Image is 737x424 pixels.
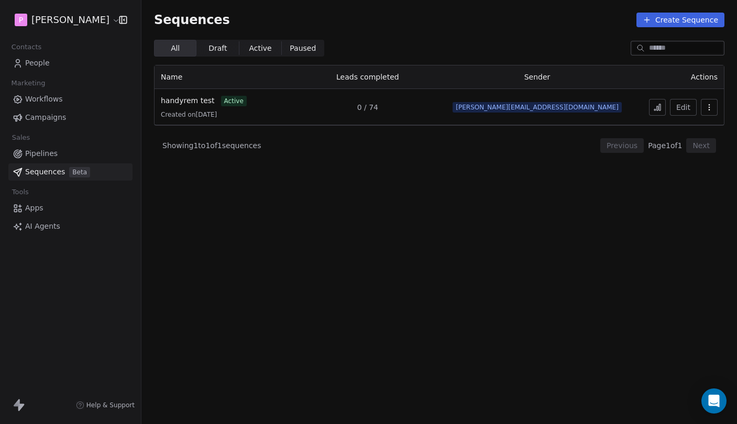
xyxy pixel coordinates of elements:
[670,99,697,116] button: Edit
[249,43,271,54] span: Active
[7,184,33,200] span: Tools
[86,401,135,409] span: Help & Support
[8,218,133,235] a: AI Agents
[69,167,90,177] span: Beta
[161,95,215,106] a: handyrem test
[19,15,23,25] span: P
[453,102,622,113] span: [PERSON_NAME][EMAIL_ADDRESS][DOMAIN_NAME]
[8,145,133,162] a: Pipelines
[25,221,60,232] span: AI Agents
[76,401,135,409] a: Help & Support
[686,138,716,153] button: Next
[8,163,133,181] a: SequencesBeta
[8,199,133,217] a: Apps
[25,58,50,69] span: People
[161,96,215,105] span: handyrem test
[8,91,133,108] a: Workflows
[25,94,63,105] span: Workflows
[7,75,50,91] span: Marketing
[31,13,109,27] span: [PERSON_NAME]
[7,39,46,55] span: Contacts
[600,138,644,153] button: Previous
[7,130,35,146] span: Sales
[162,140,261,151] span: Showing 1 to 1 of 1 sequences
[8,54,133,72] a: People
[357,102,378,113] span: 0 / 74
[13,11,112,29] button: P[PERSON_NAME]
[208,43,227,54] span: Draft
[691,73,718,81] span: Actions
[648,140,682,151] span: Page 1 of 1
[25,203,43,214] span: Apps
[25,166,65,177] span: Sequences
[221,96,247,106] span: active
[636,13,724,27] button: Create Sequence
[25,112,66,123] span: Campaigns
[8,109,133,126] a: Campaigns
[161,73,182,81] span: Name
[524,73,551,81] span: Sender
[701,388,727,414] div: Open Intercom Messenger
[161,110,217,119] span: Created on [DATE]
[154,13,230,27] span: Sequences
[336,73,399,81] span: Leads completed
[290,43,316,54] span: Paused
[25,148,58,159] span: Pipelines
